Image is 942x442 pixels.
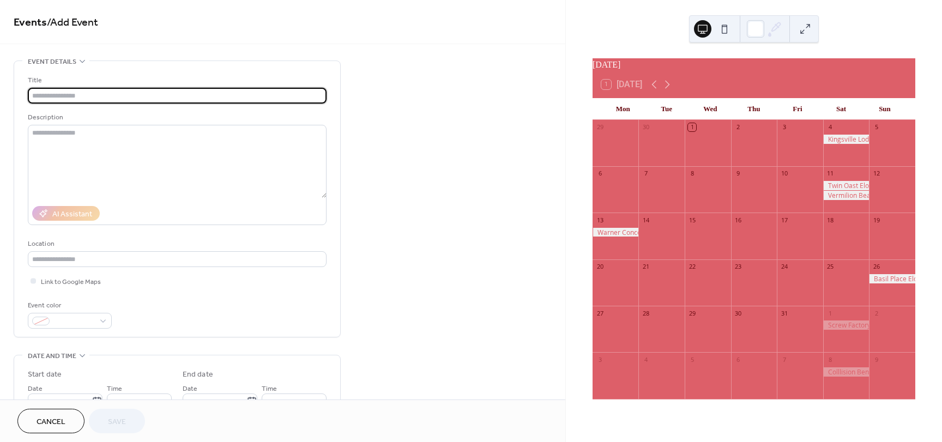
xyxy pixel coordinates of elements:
[596,309,604,317] div: 27
[826,309,835,317] div: 1
[183,369,213,380] div: End date
[645,98,689,120] div: Tue
[872,216,880,224] div: 19
[776,98,819,120] div: Fri
[734,123,742,131] div: 2
[593,228,639,237] div: Warner Concord Elopement
[28,238,324,250] div: Location
[732,98,776,120] div: Thu
[688,309,696,317] div: 29
[14,12,47,33] a: Events
[28,75,324,86] div: Title
[593,58,915,71] div: [DATE]
[823,135,869,144] div: Kingsville Lodge Wedding
[780,169,788,178] div: 10
[823,320,869,330] div: Screw Factory Wedding
[642,169,650,178] div: 7
[688,355,696,364] div: 5
[262,383,277,395] span: Time
[863,98,907,120] div: Sun
[183,383,197,395] span: Date
[41,276,101,288] span: Link to Google Maps
[734,169,742,178] div: 9
[596,123,604,131] div: 29
[688,169,696,178] div: 8
[826,216,835,224] div: 18
[826,263,835,271] div: 25
[734,355,742,364] div: 6
[826,123,835,131] div: 4
[872,355,880,364] div: 9
[826,355,835,364] div: 8
[872,169,880,178] div: 12
[642,309,650,317] div: 28
[28,383,43,395] span: Date
[872,309,880,317] div: 2
[596,355,604,364] div: 3
[642,263,650,271] div: 21
[823,181,869,190] div: Twin Oast Elopement
[780,309,788,317] div: 31
[28,112,324,123] div: Description
[601,98,645,120] div: Mon
[780,216,788,224] div: 17
[823,367,869,377] div: Colllision Bend Wedding
[689,98,732,120] div: Wed
[642,123,650,131] div: 30
[688,123,696,131] div: 1
[596,169,604,178] div: 6
[47,12,98,33] span: / Add Event
[826,169,835,178] div: 11
[823,191,869,200] div: Vermilion Beach Elopement
[642,216,650,224] div: 14
[37,416,65,428] span: Cancel
[734,309,742,317] div: 30
[107,383,122,395] span: Time
[28,350,76,362] span: Date and time
[780,355,788,364] div: 7
[28,369,62,380] div: Start date
[780,123,788,131] div: 3
[869,274,915,283] div: Basil Place Elopement
[819,98,863,120] div: Sat
[734,263,742,271] div: 23
[872,263,880,271] div: 26
[28,56,76,68] span: Event details
[17,409,84,433] button: Cancel
[780,263,788,271] div: 24
[596,263,604,271] div: 20
[28,300,110,311] div: Event color
[688,263,696,271] div: 22
[642,355,650,364] div: 4
[596,216,604,224] div: 13
[872,123,880,131] div: 5
[688,216,696,224] div: 15
[734,216,742,224] div: 16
